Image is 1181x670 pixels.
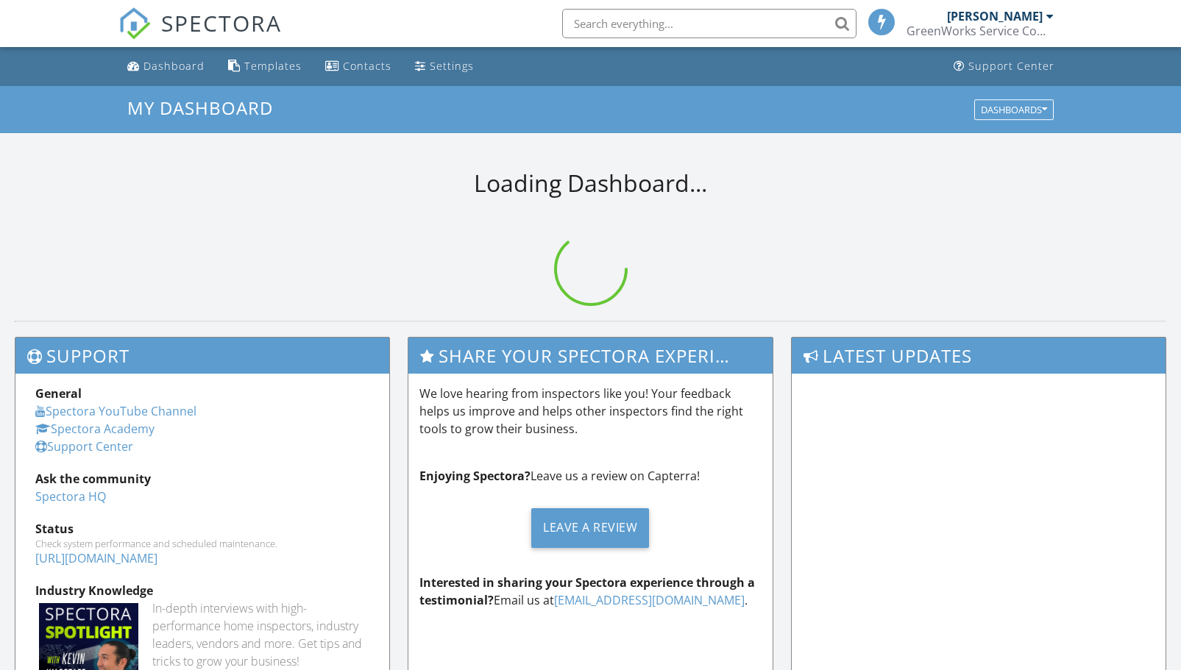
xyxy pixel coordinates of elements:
[222,53,308,80] a: Templates
[143,59,205,73] div: Dashboard
[419,574,762,609] p: Email us at .
[127,96,273,120] span: My Dashboard
[118,20,282,51] a: SPECTORA
[419,467,762,485] p: Leave us a review on Capterra!
[554,592,745,608] a: [EMAIL_ADDRESS][DOMAIN_NAME]
[419,468,531,484] strong: Enjoying Spectora?
[35,403,196,419] a: Spectora YouTube Channel
[907,24,1054,38] div: GreenWorks Service Company
[35,421,155,437] a: Spectora Academy
[343,59,391,73] div: Contacts
[974,99,1054,120] button: Dashboards
[161,7,282,38] span: SPECTORA
[35,385,82,402] strong: General
[319,53,397,80] a: Contacts
[35,470,369,488] div: Ask the community
[35,438,133,455] a: Support Center
[35,488,106,505] a: Spectora HQ
[419,496,762,559] a: Leave a Review
[35,582,369,599] div: Industry Knowledge
[562,9,857,38] input: Search everything...
[35,550,157,566] a: [URL][DOMAIN_NAME]
[121,53,210,80] a: Dashboard
[948,53,1060,80] a: Support Center
[35,520,369,538] div: Status
[419,574,755,608] strong: Interested in sharing your Spectora experience through a testimonial?
[15,338,389,374] h3: Support
[35,538,369,549] div: Check system performance and scheduled maintenance.
[531,508,649,548] div: Leave a Review
[419,385,762,438] p: We love hearing from inspectors like you! Your feedback helps us improve and helps other inspecto...
[118,7,151,40] img: The Best Home Inspection Software - Spectora
[968,59,1054,73] div: Support Center
[152,599,369,670] div: In-depth interviews with high-performance home inspectors, industry leaders, vendors and more. Ge...
[981,104,1047,115] div: Dashboards
[409,53,480,80] a: Settings
[430,59,474,73] div: Settings
[947,9,1043,24] div: [PERSON_NAME]
[792,338,1166,374] h3: Latest Updates
[244,59,302,73] div: Templates
[408,338,773,374] h3: Share Your Spectora Experience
